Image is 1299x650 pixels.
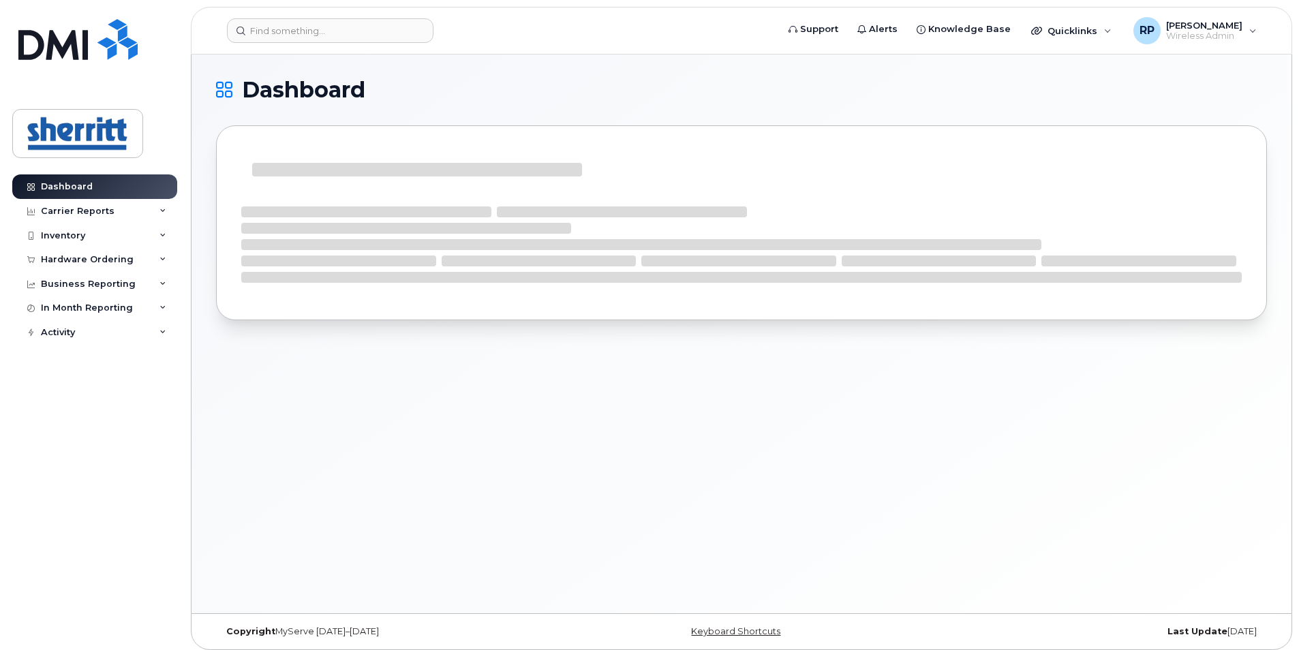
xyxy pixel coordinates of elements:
[226,626,275,636] strong: Copyright
[216,626,566,637] div: MyServe [DATE]–[DATE]
[691,626,780,636] a: Keyboard Shortcuts
[242,80,365,100] span: Dashboard
[1167,626,1227,636] strong: Last Update
[917,626,1267,637] div: [DATE]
